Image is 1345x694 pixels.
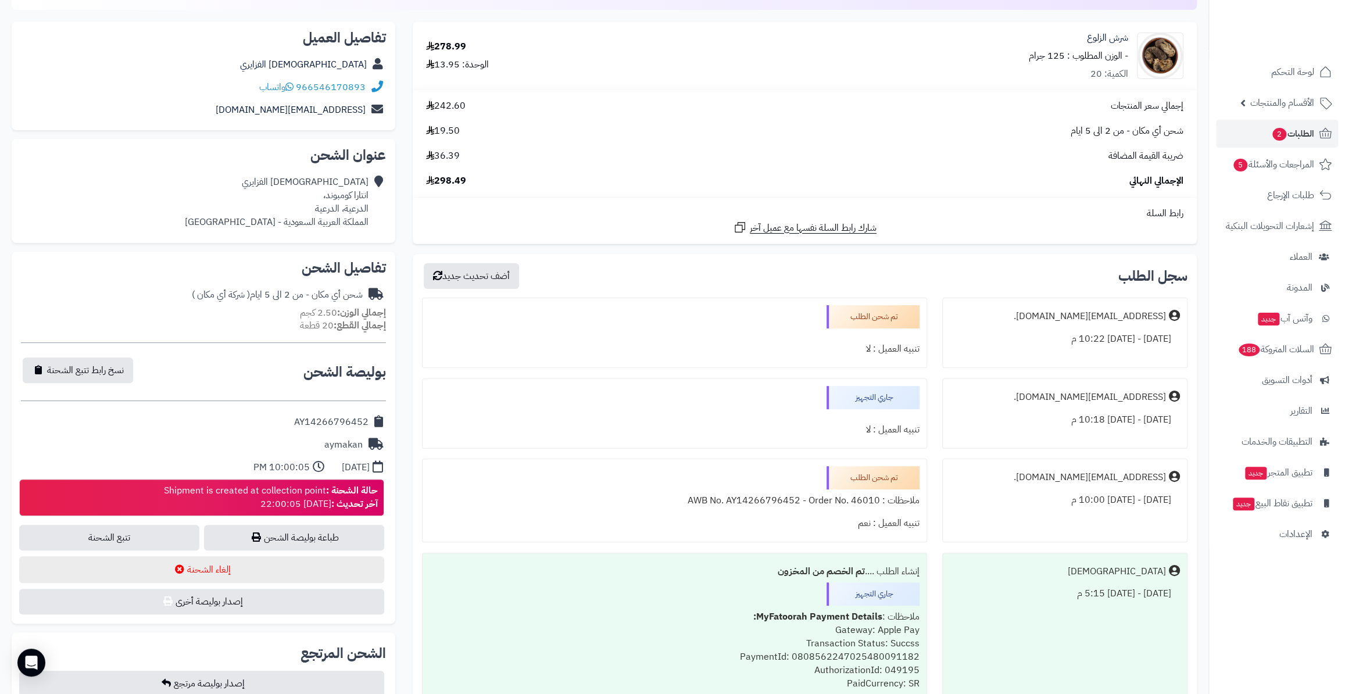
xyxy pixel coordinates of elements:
span: تطبيق المتجر [1244,464,1312,481]
span: المراجعات والأسئلة [1232,156,1314,173]
a: المراجعات والأسئلة5 [1216,151,1338,178]
h3: سجل الطلب [1118,269,1187,283]
a: تطبيق نقاط البيعجديد [1216,489,1338,517]
div: [EMAIL_ADDRESS][DOMAIN_NAME]. [1014,471,1166,484]
span: العملاء [1290,249,1312,265]
b: تم الخصم من المخزون [778,564,865,578]
div: [EMAIL_ADDRESS][DOMAIN_NAME]. [1014,310,1166,323]
div: الكمية: 20 [1090,67,1128,81]
div: [EMAIL_ADDRESS][DOMAIN_NAME]. [1014,391,1166,404]
h2: تفاصيل الشحن [21,261,386,275]
div: [DEMOGRAPHIC_DATA] [1068,565,1166,578]
span: شارك رابط السلة نفسها مع عميل آخر [750,221,877,235]
button: نسخ رابط تتبع الشحنة [23,357,133,383]
div: [DATE] - [DATE] 5:15 م [950,582,1180,605]
a: شارك رابط السلة نفسها مع عميل آخر [733,220,877,235]
small: 2.50 كجم [300,306,386,320]
div: شحن أي مكان - من 2 الى 5 ايام [192,288,363,302]
a: لوحة التحكم [1216,58,1338,86]
span: إجمالي سعر المنتجات [1111,99,1183,113]
span: لوحة التحكم [1271,64,1314,80]
a: السلات المتروكة188 [1216,335,1338,363]
b: MyFatoorah Payment Details: [753,610,882,624]
a: تتبع الشحنة [19,525,199,550]
span: الطلبات [1271,126,1314,142]
span: جديد [1233,498,1254,510]
h2: عنوان الشحن [21,148,386,162]
span: 242.60 [426,99,466,113]
span: ( شركة أي مكان ) [192,288,250,302]
span: 19.50 [426,124,460,138]
a: الإعدادات [1216,520,1338,548]
span: جديد [1245,467,1267,480]
a: طلبات الإرجاع [1216,181,1338,209]
a: التطبيقات والخدمات [1216,428,1338,456]
span: المدونة [1287,280,1312,296]
span: طلبات الإرجاع [1267,187,1314,203]
a: [EMAIL_ADDRESS][DOMAIN_NAME] [216,103,366,117]
span: 298.49 [426,174,466,188]
span: تطبيق نقاط البيع [1232,495,1312,511]
strong: آخر تحديث : [331,497,378,511]
button: إصدار بوليصة أخرى [19,589,384,614]
span: 36.39 [426,149,460,163]
a: الطلبات2 [1216,120,1338,148]
img: logo-2.png [1266,9,1334,33]
a: أدوات التسويق [1216,366,1338,394]
button: أضف تحديث جديد [424,263,519,289]
div: جاري التجهيز [827,582,920,606]
div: Open Intercom Messenger [17,649,45,677]
span: نسخ رابط تتبع الشحنة [47,363,124,377]
h2: الشحن المرتجع [301,646,386,660]
span: الإجمالي النهائي [1129,174,1183,188]
a: التقارير [1216,397,1338,425]
div: 10:00:05 PM [253,461,310,474]
a: المدونة [1216,274,1338,302]
strong: إجمالي الوزن: [337,306,386,320]
span: شحن أي مكان - من 2 الى 5 ايام [1071,124,1183,138]
button: إلغاء الشحنة [19,556,384,583]
small: 20 قطعة [300,319,386,332]
span: الإعدادات [1279,526,1312,542]
img: 1679157509-Ferula-90x90.jpg [1137,33,1183,79]
div: 278.99 [426,40,466,53]
span: أدوات التسويق [1262,372,1312,388]
div: تنبيه العميل : لا [430,338,920,360]
span: 5 [1233,158,1248,172]
div: تم شحن الطلب [827,466,920,489]
span: إشعارات التحويلات البنكية [1226,218,1314,234]
strong: إجمالي القطع: [334,319,386,332]
span: التقارير [1290,403,1312,419]
span: 188 [1238,343,1261,357]
span: السلات المتروكة [1237,341,1314,357]
div: [DATE] [342,461,370,474]
div: رابط السلة [417,207,1192,220]
small: - الوزن المطلوب : 125 جرام [1029,49,1128,63]
div: Shipment is created at collection point [DATE] 22:00:05 [164,484,378,511]
a: شرش الزلوع [1087,31,1128,45]
div: الوحدة: 13.95 [426,58,489,71]
span: جديد [1258,313,1279,325]
a: العملاء [1216,243,1338,271]
div: [DATE] - [DATE] 10:18 م [950,409,1180,431]
div: AY14266796452 [294,416,369,429]
span: التطبيقات والخدمات [1242,434,1312,450]
div: [DATE] - [DATE] 10:00 م [950,489,1180,511]
h2: تفاصيل العميل [21,31,386,45]
div: تنبيه العميل : نعم [430,512,920,535]
div: جاري التجهيز [827,386,920,409]
div: إنشاء الطلب .... [430,560,920,583]
span: 2 [1272,127,1287,141]
strong: حالة الشحنة : [326,484,378,498]
a: تطبيق المتجرجديد [1216,459,1338,486]
div: ملاحظات : AWB No. AY14266796452 - Order No. 46010 [430,489,920,512]
div: تنبيه العميل : لا [430,418,920,441]
div: [DEMOGRAPHIC_DATA] الفزايري انتارا كومبوند، الدرعية، الدرعية المملكة العربية السعودية - [GEOGRAPH... [185,176,369,228]
a: [DEMOGRAPHIC_DATA] الفزايري [240,58,367,71]
a: إشعارات التحويلات البنكية [1216,212,1338,240]
a: طباعة بوليصة الشحن [204,525,384,550]
div: [DATE] - [DATE] 10:22 م [950,328,1180,350]
a: 966546170893 [296,80,366,94]
span: وآتس آب [1257,310,1312,327]
span: الأقسام والمنتجات [1250,95,1314,111]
